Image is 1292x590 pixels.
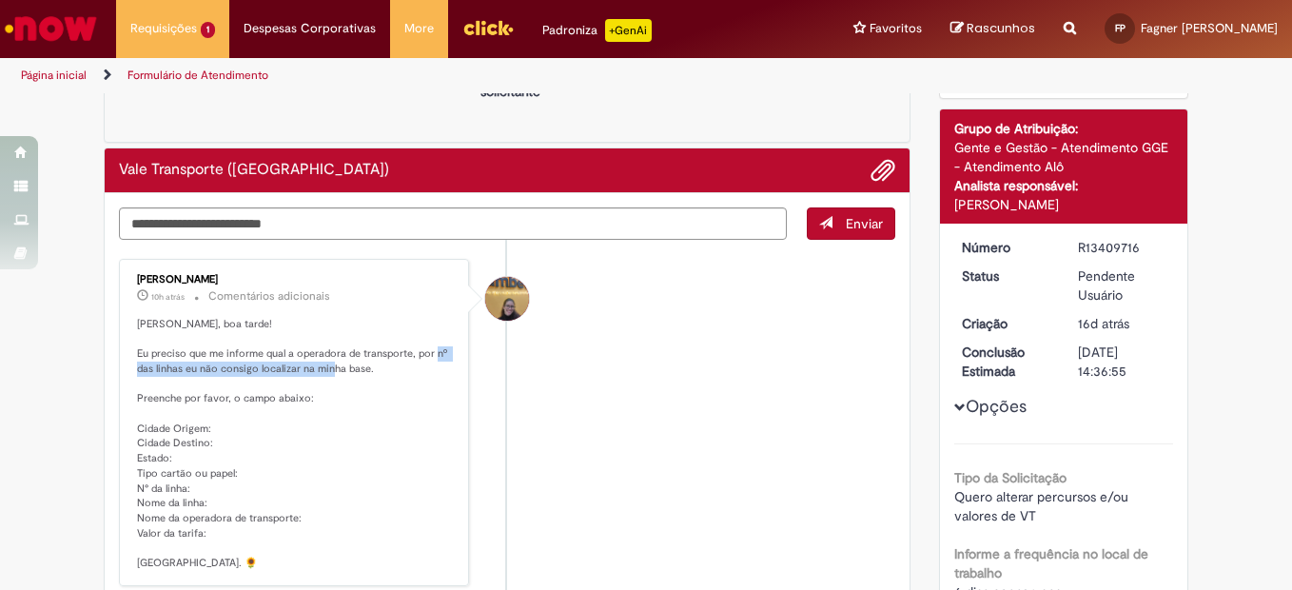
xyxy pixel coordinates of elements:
[1078,315,1129,332] span: 16d atrás
[201,22,215,38] span: 1
[948,266,1065,285] dt: Status
[1078,343,1166,381] div: [DATE] 14:36:55
[954,138,1174,176] div: Gente e Gestão - Atendimento GGE - Atendimento Alô
[130,19,197,38] span: Requisições
[871,158,895,183] button: Adicionar anexos
[151,291,185,303] time: 28/08/2025 15:16:50
[954,545,1148,581] b: Informe a frequência no local de trabalho
[948,314,1065,333] dt: Criação
[954,119,1174,138] div: Grupo de Atribuição:
[846,215,883,232] span: Enviar
[948,238,1065,257] dt: Número
[954,176,1174,195] div: Analista responsável:
[1078,314,1166,333] div: 13/08/2025 14:14:42
[151,291,185,303] span: 10h atrás
[14,58,847,93] ul: Trilhas de página
[119,207,787,240] textarea: Digite sua mensagem aqui...
[1141,20,1278,36] span: Fagner [PERSON_NAME]
[605,19,652,42] p: +GenAi
[967,19,1035,37] span: Rascunhos
[244,19,376,38] span: Despesas Corporativas
[1078,266,1166,305] div: Pendente Usuário
[954,469,1067,486] b: Tipo da Solicitação
[137,274,454,285] div: [PERSON_NAME]
[2,10,100,48] img: ServiceNow
[462,13,514,42] img: click_logo_yellow_360x200.png
[954,195,1174,214] div: [PERSON_NAME]
[21,68,87,83] a: Página inicial
[870,19,922,38] span: Favoritos
[119,162,389,179] h2: Vale Transporte (VT) Histórico de tíquete
[404,19,434,38] span: More
[1078,315,1129,332] time: 13/08/2025 14:14:42
[954,488,1132,524] span: Quero alterar percursos e/ou valores de VT
[137,317,454,571] p: [PERSON_NAME], boa tarde! Eu preciso que me informe qual a operadora de transporte, por nº das li...
[1078,238,1166,257] div: R13409716
[1115,22,1126,34] span: FP
[485,277,529,321] div: Amanda De Campos Gomes Do Nascimento
[208,288,330,305] small: Comentários adicionais
[127,68,268,83] a: Formulário de Atendimento
[807,207,895,240] button: Enviar
[542,19,652,42] div: Padroniza
[950,20,1035,38] a: Rascunhos
[948,343,1065,381] dt: Conclusão Estimada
